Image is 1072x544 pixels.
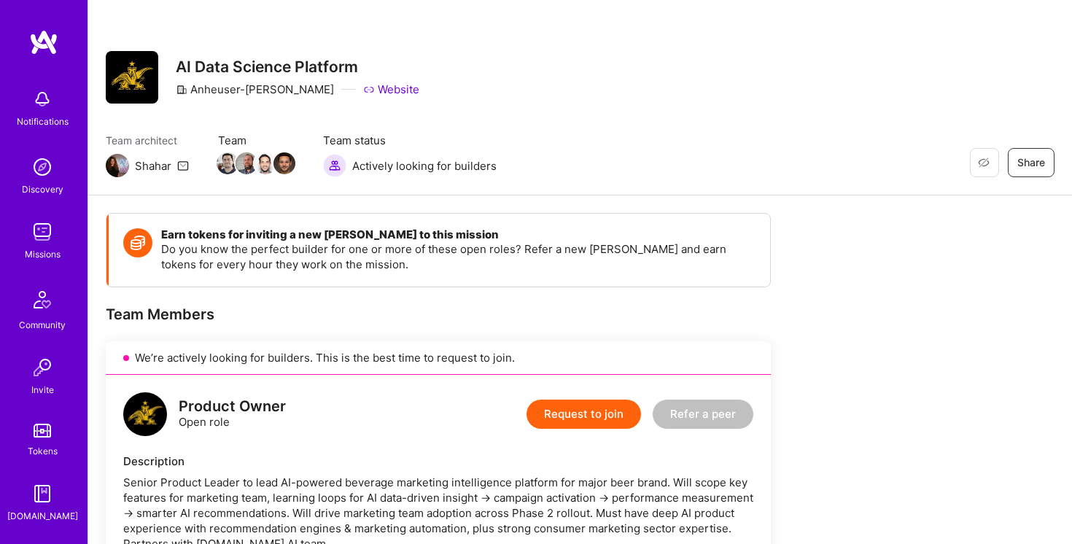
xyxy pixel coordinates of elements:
div: [DOMAIN_NAME] [7,508,78,524]
img: Actively looking for builders [323,154,346,177]
a: Team Member Avatar [237,151,256,176]
img: Invite [28,353,57,382]
a: Website [363,82,419,97]
a: Team Member Avatar [256,151,275,176]
h3: AI Data Science Platform [176,58,419,76]
div: Product Owner [179,399,286,414]
div: Shahar [135,158,171,174]
div: Anheuser-[PERSON_NAME] [176,82,334,97]
img: teamwork [28,217,57,246]
div: Community [19,317,66,333]
img: Company Logo [106,51,158,104]
div: Description [123,454,753,469]
img: tokens [34,424,51,438]
img: Team Member Avatar [273,152,295,174]
button: Refer a peer [653,400,753,429]
span: Actively looking for builders [352,158,497,174]
i: icon EyeClosed [978,157,990,168]
img: Team Member Avatar [236,152,257,174]
img: discovery [28,152,57,182]
i: icon Mail [177,160,189,171]
span: Team [218,133,294,148]
p: Do you know the perfect builder for one or more of these open roles? Refer a new [PERSON_NAME] an... [161,241,756,272]
img: Community [25,282,60,317]
div: Discovery [22,182,63,197]
div: Team Members [106,305,771,324]
button: Share [1008,148,1054,177]
a: Team Member Avatar [218,151,237,176]
img: Team Member Avatar [255,152,276,174]
span: Share [1017,155,1045,170]
img: Token icon [123,228,152,257]
span: Team architect [106,133,189,148]
button: Request to join [527,400,641,429]
div: Tokens [28,443,58,459]
div: Notifications [17,114,69,129]
div: Open role [179,399,286,430]
img: guide book [28,479,57,508]
img: Team Architect [106,154,129,177]
div: Invite [31,382,54,397]
div: Missions [25,246,61,262]
img: logo [123,392,167,436]
img: Team Member Avatar [217,152,238,174]
a: Team Member Avatar [275,151,294,176]
img: logo [29,29,58,55]
span: Team status [323,133,497,148]
h4: Earn tokens for inviting a new [PERSON_NAME] to this mission [161,228,756,241]
img: bell [28,85,57,114]
div: We’re actively looking for builders. This is the best time to request to join. [106,341,771,375]
i: icon CompanyGray [176,84,187,96]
